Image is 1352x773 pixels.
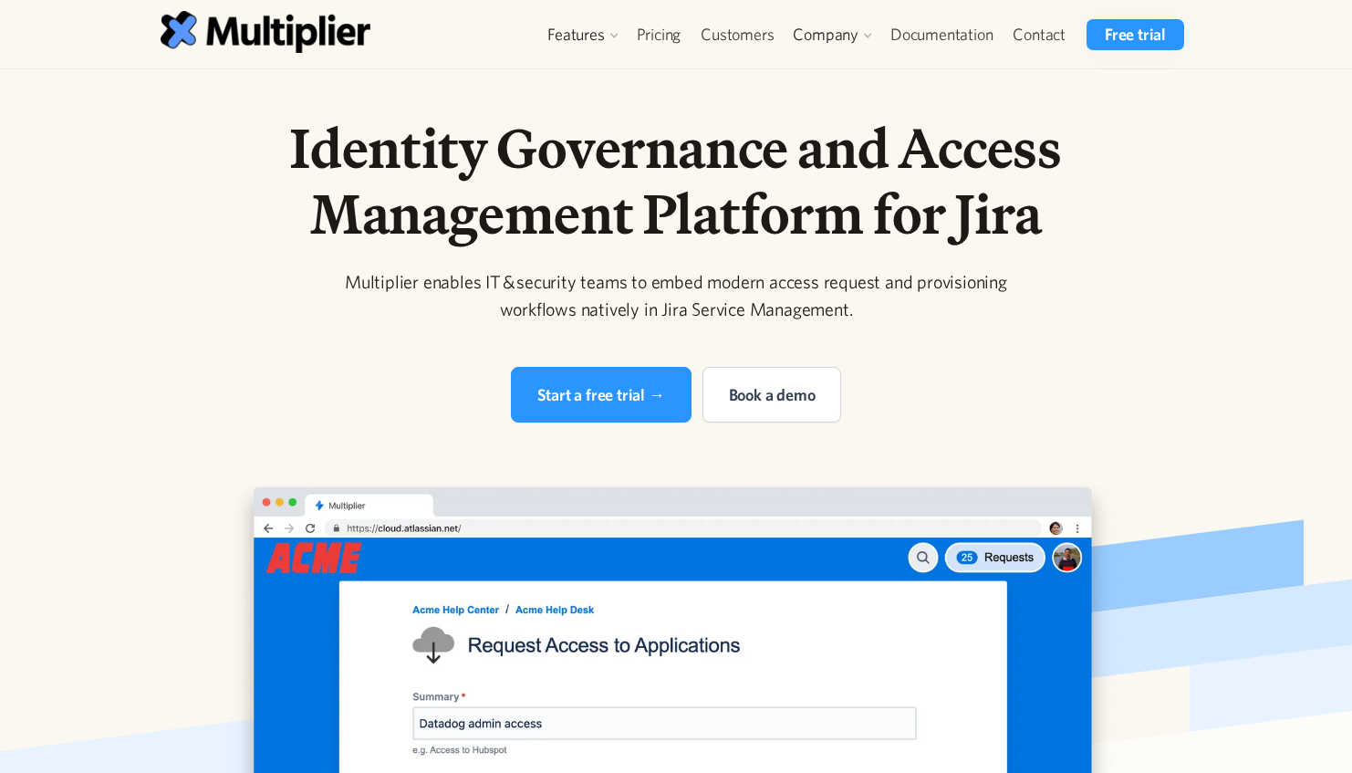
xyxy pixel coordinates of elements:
[326,268,1026,323] div: Multiplier enables IT & security teams to embed modern access request and provisioning workflows ...
[784,19,880,50] div: Company
[627,19,692,50] a: Pricing
[702,367,842,423] a: Book a demo
[793,24,858,46] div: Company
[511,367,692,423] a: Start a free trial →
[1003,19,1076,50] a: Contact
[880,19,1003,50] a: Documentation
[691,19,784,50] a: Customers
[537,382,665,407] div: Start a free trial →
[729,382,816,407] div: Book a demo
[1087,19,1184,50] a: Free trial
[547,24,604,46] div: Features
[209,115,1143,246] h1: Identity Governance and Access Management Platform for Jira
[538,19,626,50] div: Features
